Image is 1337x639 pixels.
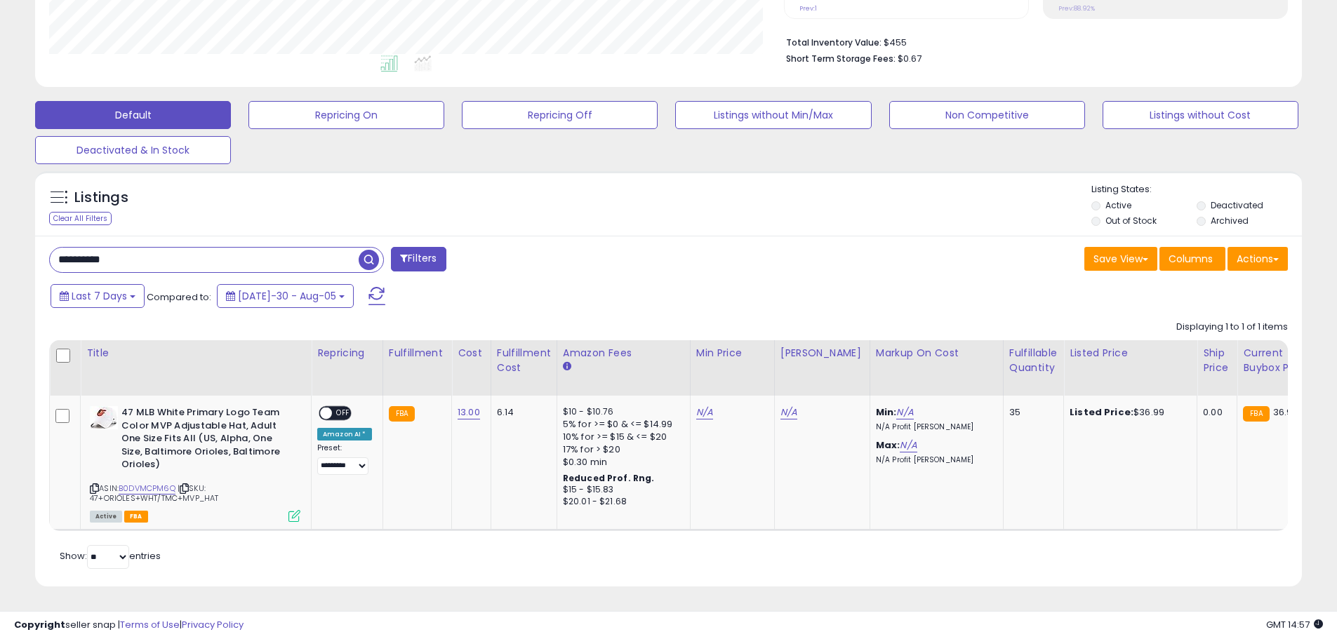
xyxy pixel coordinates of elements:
div: $20.01 - $21.68 [563,496,679,508]
div: Fulfillment [389,346,446,361]
b: Min: [876,405,897,419]
button: Last 7 Days [51,284,145,308]
div: Current Buybox Price [1243,346,1315,375]
div: ASIN: [90,406,300,520]
div: seller snap | | [14,619,244,632]
small: FBA [1243,406,1269,422]
div: $0.30 min [563,456,679,469]
span: Last 7 Days [72,289,127,303]
b: Max: [876,438,900,452]
button: Filters [391,247,446,271]
a: N/A [696,405,713,419]
h5: Listings [74,188,128,208]
div: Amazon AI * [317,428,372,440]
div: Ship Price [1203,346,1231,375]
div: 5% for >= $0 & <= $14.99 [563,418,679,431]
small: Amazon Fees. [563,361,571,373]
button: Columns [1159,247,1225,271]
div: 6.14 [497,406,546,419]
div: 35 [1009,406,1053,419]
small: Prev: 1 [799,4,817,13]
label: Out of Stock [1105,215,1157,227]
div: Title [86,346,305,361]
div: 17% for > $20 [563,443,679,456]
strong: Copyright [14,618,65,631]
div: Displaying 1 to 1 of 1 items [1176,321,1288,334]
button: Repricing Off [462,101,658,129]
label: Active [1105,199,1131,211]
span: Columns [1169,252,1213,266]
div: Listed Price [1070,346,1191,361]
span: 2025-08-14 14:57 GMT [1266,618,1323,631]
div: Cost [458,346,485,361]
button: Repricing On [248,101,444,129]
label: Deactivated [1211,199,1263,211]
a: N/A [780,405,797,419]
div: $36.99 [1070,406,1186,419]
div: Preset: [317,443,372,475]
b: 47 MLB White Primary Logo Team Color MVP Adjustable Hat, Adult One Size Fits All (US, Alpha, One ... [121,406,292,475]
a: N/A [900,438,917,452]
b: Reduced Prof. Rng. [563,472,655,484]
span: Compared to: [147,290,211,304]
div: Min Price [696,346,769,361]
p: Listing States: [1091,183,1302,196]
label: Archived [1211,215,1249,227]
span: Show: entries [60,549,161,563]
b: Total Inventory Value: [786,36,882,48]
p: N/A Profit [PERSON_NAME] [876,455,992,465]
span: $0.67 [898,52,922,65]
a: N/A [896,405,913,419]
th: The percentage added to the cost of goods (COGS) that forms the calculator for Min & Max prices. [870,340,1003,396]
span: OFF [332,408,354,419]
div: Fulfillable Quantity [1009,346,1058,375]
span: [DATE]-30 - Aug-05 [238,289,336,303]
a: 13.00 [458,405,480,419]
div: Clear All Filters [49,212,112,225]
a: B0DVMCPM6Q [119,483,175,495]
b: Listed Price: [1070,405,1133,419]
p: N/A Profit [PERSON_NAME] [876,422,992,432]
span: 36.99 [1273,405,1298,419]
div: Amazon Fees [563,346,684,361]
button: Non Competitive [889,101,1085,129]
small: Prev: 88.92% [1058,4,1095,13]
a: Privacy Policy [182,618,244,631]
button: Deactivated & In Stock [35,136,231,164]
div: Markup on Cost [876,346,997,361]
div: $15 - $15.83 [563,484,679,496]
li: $455 [786,33,1277,50]
div: $10 - $10.76 [563,406,679,418]
small: FBA [389,406,415,422]
span: All listings currently available for purchase on Amazon [90,511,122,523]
div: Fulfillment Cost [497,346,551,375]
button: Actions [1228,247,1288,271]
div: [PERSON_NAME] [780,346,864,361]
a: Terms of Use [120,618,180,631]
button: Save View [1084,247,1157,271]
img: 41uu+WiSq5L._SL40_.jpg [90,406,118,429]
div: 0.00 [1203,406,1226,419]
span: | SKU: 47+ORIOLES+WHT/TMC+MVP_HAT [90,483,218,504]
b: Short Term Storage Fees: [786,53,896,65]
button: Listings without Cost [1103,101,1298,129]
span: FBA [124,511,148,523]
button: Default [35,101,231,129]
button: Listings without Min/Max [675,101,871,129]
div: 10% for >= $15 & <= $20 [563,431,679,443]
div: Repricing [317,346,377,361]
button: [DATE]-30 - Aug-05 [217,284,354,308]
